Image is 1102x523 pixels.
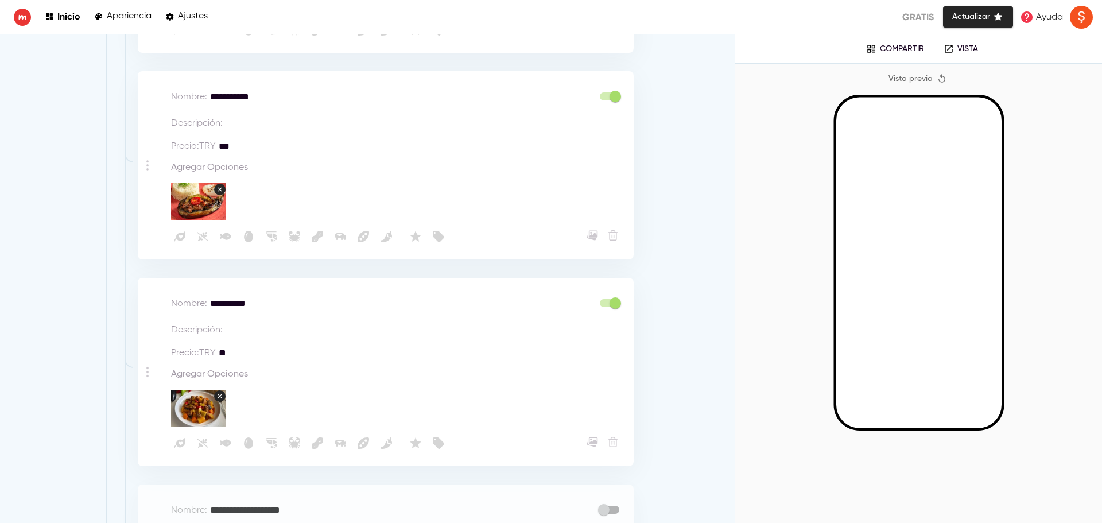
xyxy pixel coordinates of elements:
[1036,10,1063,24] p: Ayuda
[880,44,924,54] p: Compartir
[943,6,1013,28] button: Actualizar
[432,436,445,450] svg: En Venta
[171,369,248,380] span: Agregar Opciones
[171,140,216,153] p: Precio : TRY
[606,435,620,450] button: Eliminar
[936,40,986,57] a: Vista
[409,230,422,243] svg: Destacado
[165,9,208,25] a: Ajustes
[902,10,934,24] p: Gratis
[94,9,152,25] a: Apariencia
[171,90,207,104] p: Nombre :
[171,183,226,220] img: Category Item Image
[57,11,80,22] p: Inicio
[836,98,1002,428] iframe: Mobile Preview
[1016,7,1066,28] a: Ayuda
[585,435,600,450] button: Subir Imagen del Menú
[171,503,207,517] p: Nombre :
[171,346,216,360] p: Precio : TRY
[952,10,1004,24] span: Actualizar
[585,228,600,243] button: Subir Imagen del Menú
[171,390,226,427] img: Category Item Image
[957,44,978,54] p: Vista
[171,323,223,337] p: Descripción :
[1070,6,1093,29] img: ACg8ocIMymefnT7P_TacS5eahT7WMoc3kdLarsw6hEr9E3Owq4hncQ=s96-c
[178,11,208,22] p: Ajustes
[432,230,445,243] svg: En Venta
[409,436,422,450] svg: Destacado
[171,297,207,311] p: Nombre :
[606,228,620,243] button: Eliminar
[171,117,223,130] p: Descripción :
[171,162,248,173] span: Agregar Opciones
[858,40,932,57] button: Compartir
[45,9,80,25] a: Inicio
[107,11,152,22] p: Apariencia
